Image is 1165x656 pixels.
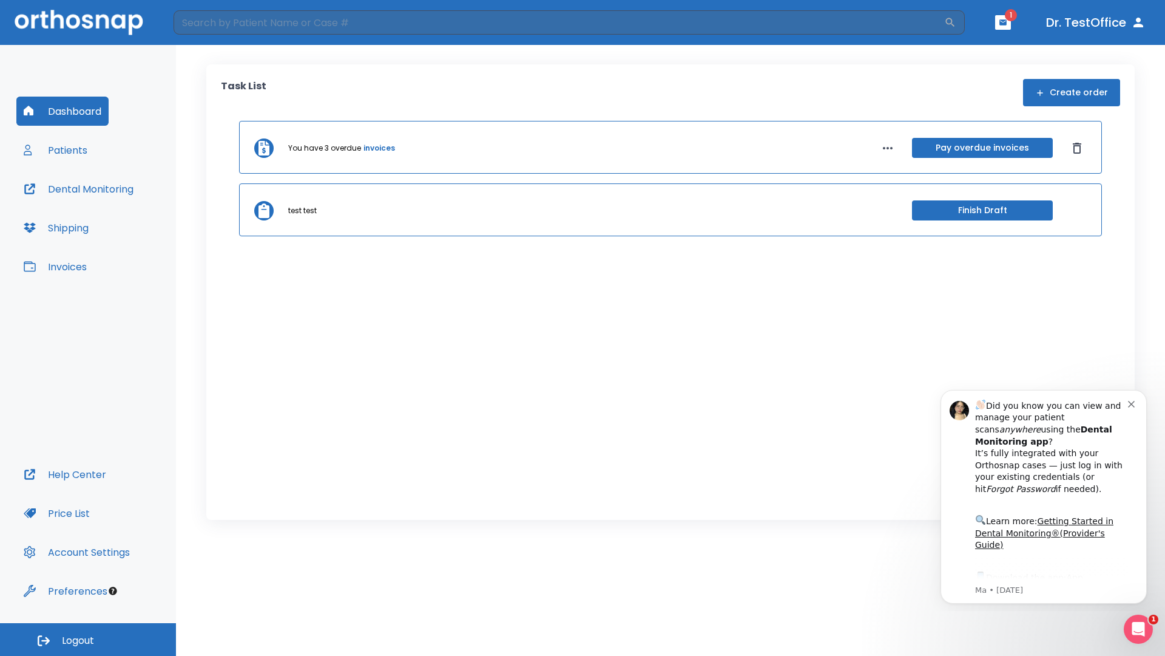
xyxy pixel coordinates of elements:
[288,143,361,154] p: You have 3 overdue
[16,538,137,567] button: Account Settings
[53,206,206,217] p: Message from Ma, sent 6w ago
[922,379,1165,611] iframe: Intercom notifications message
[174,10,944,35] input: Search by Patient Name or Case #
[1005,9,1017,21] span: 1
[16,213,96,242] button: Shipping
[16,499,97,528] button: Price List
[16,174,141,203] button: Dental Monitoring
[206,19,215,29] button: Dismiss notification
[1023,79,1120,106] button: Create order
[363,143,395,154] a: invoices
[62,634,94,647] span: Logout
[912,200,1053,220] button: Finish Draft
[16,97,109,126] button: Dashboard
[1041,12,1150,33] button: Dr. TestOffice
[16,135,95,165] button: Patients
[107,586,118,596] div: Tooltip anchor
[16,576,115,606] button: Preferences
[16,252,94,281] button: Invoices
[912,138,1053,158] button: Pay overdue invoices
[288,205,317,216] p: test test
[15,10,143,35] img: Orthosnap
[1067,138,1087,158] button: Dismiss
[1149,615,1158,624] span: 1
[53,194,161,216] a: App Store
[53,191,206,253] div: Download the app: | ​ Let us know if you need help getting started!
[221,79,266,106] p: Task List
[1124,615,1153,644] iframe: Intercom live chat
[16,460,113,489] button: Help Center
